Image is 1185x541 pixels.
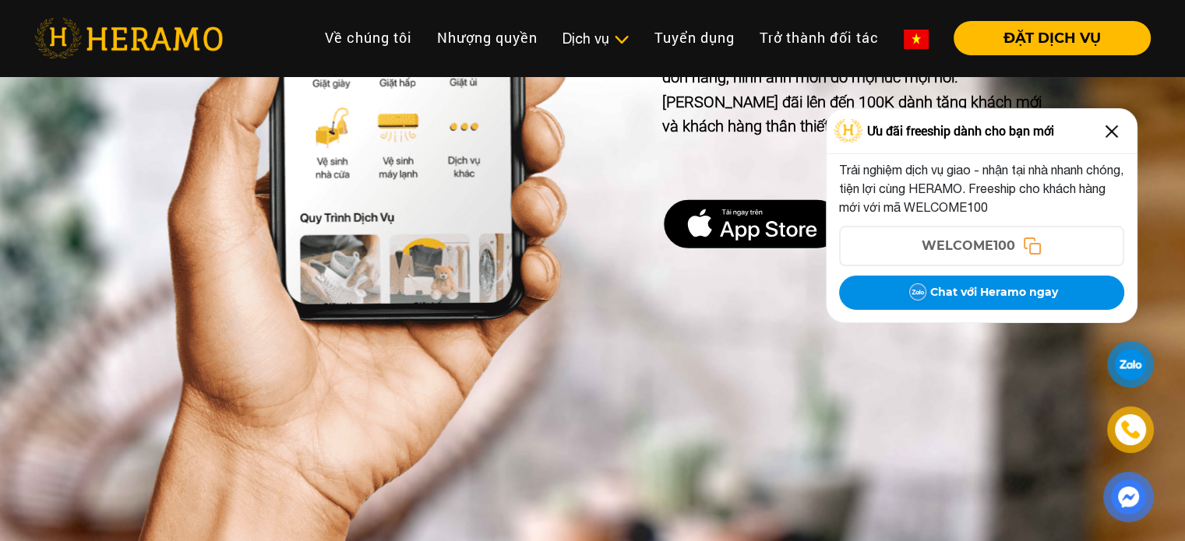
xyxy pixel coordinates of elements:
a: Về chúng tôi [312,21,425,54]
span: WELCOME100 [922,237,1015,255]
a: phone-icon [1109,409,1151,451]
p: Đặt tất cả dịch vụ giặt ủi, vệ sinh nhanh chóng. Theo dõi đơn hàng, hình ảnh món đồ mọi lúc mọi n... [662,41,1061,139]
button: Chat với Heramo ngay [839,276,1124,310]
img: phone-icon [1121,420,1140,439]
img: subToggleIcon [613,32,630,47]
span: Ưu đãi freeship dành cho bạn mới [867,121,1054,140]
img: heramo-logo.png [34,18,223,58]
img: vn-flag.png [904,30,929,49]
a: ĐẶT DỊCH VỤ [941,31,1151,45]
a: Tuyển dụng [642,21,747,54]
img: Close [1099,119,1124,144]
div: Dịch vụ [563,28,630,49]
img: Zalo [905,280,930,305]
button: ĐẶT DỊCH VỤ [954,21,1151,55]
img: Logo [834,119,863,142]
p: Trải nghiệm dịch vụ giao - nhận tại nhà nhanh chóng, tiện lợi cùng HERAMO. Freeship cho khách hàn... [839,160,1124,216]
a: Nhượng quyền [425,21,550,54]
a: Trở thành đối tác [747,21,891,54]
img: DMCA.com Protection Status [662,198,843,250]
